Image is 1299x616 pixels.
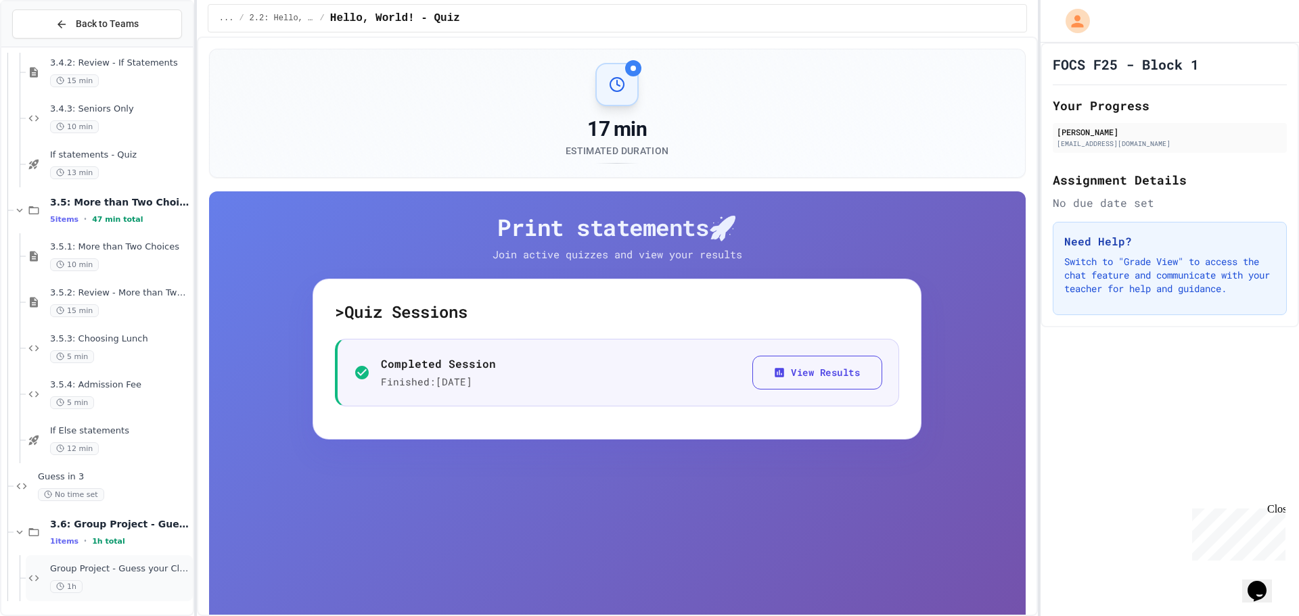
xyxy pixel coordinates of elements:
span: 15 min [50,74,99,87]
p: Finished: [DATE] [381,375,496,389]
span: 3.5: More than Two Choices [50,196,190,208]
div: [PERSON_NAME] [1057,126,1283,138]
span: • [84,536,87,546]
span: 5 min [50,350,94,363]
span: 47 min total [92,215,143,224]
span: 5 min [50,396,94,409]
div: Estimated Duration [566,144,668,158]
span: 3.4.3: Seniors Only [50,103,190,115]
span: 3.5.4: Admission Fee [50,379,190,391]
span: 2.2: Hello, World! [250,13,315,24]
p: Join active quizzes and view your results [465,247,769,262]
span: • [84,214,87,224]
span: 15 min [50,304,99,317]
div: 17 min [566,117,668,141]
div: Chat with us now!Close [5,5,93,86]
h2: Assignment Details [1053,170,1287,189]
span: 10 min [50,120,99,133]
span: / [320,13,325,24]
span: 12 min [50,442,99,455]
span: If Else statements [50,425,190,437]
h4: Print statements 🚀 [313,213,921,241]
p: Completed Session [381,356,496,372]
span: 3.5.1: More than Two Choices [50,241,190,253]
span: 10 min [50,258,99,271]
span: If statements - Quiz [50,149,190,161]
span: 3.5.3: Choosing Lunch [50,333,190,345]
div: No due date set [1053,195,1287,211]
span: 1 items [50,537,78,546]
span: Group Project - Guess your Classmates! [50,563,190,575]
iframe: chat widget [1187,503,1285,561]
span: 13 min [50,166,99,179]
div: [EMAIL_ADDRESS][DOMAIN_NAME] [1057,139,1283,149]
span: 3.5.2: Review - More than Two Choices [50,287,190,299]
span: Guess in 3 [38,471,190,483]
button: View Results [752,356,882,390]
span: Back to Teams [76,17,139,31]
span: ... [219,13,234,24]
span: 1h total [92,537,125,546]
span: No time set [38,488,104,501]
iframe: chat widget [1242,562,1285,602]
span: / [239,13,244,24]
span: 5 items [50,215,78,224]
button: Back to Teams [12,9,182,39]
h1: FOCS F25 - Block 1 [1053,55,1199,74]
h2: Your Progress [1053,96,1287,115]
h5: > Quiz Sessions [335,301,899,323]
span: Hello, World! - Quiz [330,10,460,26]
span: 1h [50,580,83,593]
span: 3.6: Group Project - Guess your Classmates! [50,518,190,530]
p: Switch to "Grade View" to access the chat feature and communicate with your teacher for help and ... [1064,255,1275,295]
span: 3.4.2: Review - If Statements [50,57,190,69]
div: My Account [1051,5,1093,37]
h3: Need Help? [1064,233,1275,250]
